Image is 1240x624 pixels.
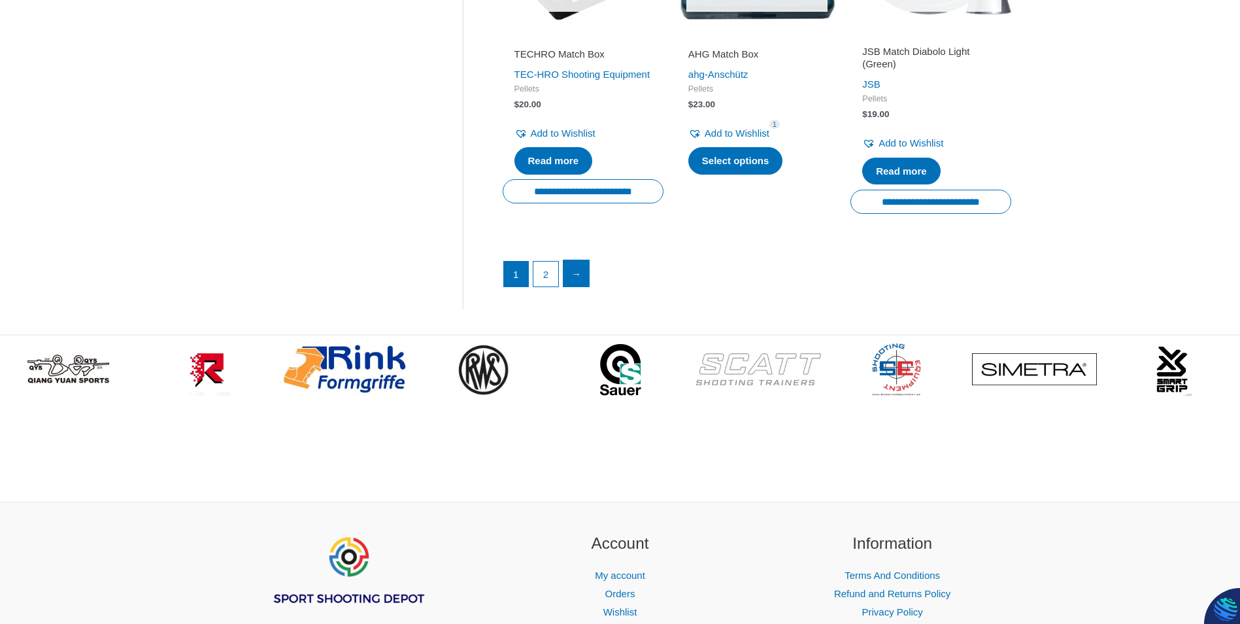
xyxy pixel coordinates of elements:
nav: Account [500,566,740,621]
a: My account [595,570,645,581]
a: JSB [862,78,880,90]
a: → [563,260,590,286]
a: Add to Wishlist [688,124,769,143]
a: Select options for “AHG Match Box” [688,147,783,175]
a: JSB Match Diabolo Light (Green) [862,45,999,76]
aside: Footer Widget 2 [500,532,740,621]
h2: Information [773,532,1013,556]
h2: JSB Match Diabolo Light (Green) [862,45,999,71]
a: TEC-HRO Shooting Equipment [514,69,650,80]
a: Read more about “JSB Match Diabolo Light (Green)” [862,158,941,185]
nav: Product Pagination [503,260,1012,294]
iframe: Customer reviews powered by Trustpilot [514,29,652,45]
h2: Account [500,532,740,556]
a: Orders [605,588,635,599]
h2: TECHRO Match Box [514,48,652,61]
a: AHG Match Box [688,48,826,65]
iframe: Customer reviews powered by Trustpilot [862,29,999,45]
h2: AHG Match Box [688,48,826,61]
a: Terms And Conditions [845,570,940,581]
aside: Footer Widget 3 [773,532,1013,621]
a: Read more about “TECHRO Match Box” [514,147,593,175]
a: Page 2 [533,262,558,286]
bdi: 23.00 [688,99,715,109]
nav: Information [773,566,1013,621]
a: Privacy Policy [862,606,922,617]
span: Pellets [514,84,652,95]
span: Add to Wishlist [879,137,943,148]
span: Add to Wishlist [705,128,769,139]
a: Add to Wishlist [514,124,595,143]
span: Pellets [862,94,999,105]
span: $ [862,109,867,119]
span: $ [688,99,694,109]
a: Add to Wishlist [862,134,943,152]
span: Page 1 [504,262,529,286]
a: TECHRO Match Box [514,48,652,65]
a: Wishlist [603,606,637,617]
span: Pellets [688,84,826,95]
bdi: 19.00 [862,109,889,119]
a: ahg-Anschütz [688,69,748,80]
a: Refund and Returns Policy [834,588,950,599]
span: Add to Wishlist [531,128,595,139]
iframe: Customer reviews powered by Trustpilot [688,29,826,45]
span: 1 [769,120,780,130]
bdi: 20.00 [514,99,541,109]
span: $ [514,99,520,109]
